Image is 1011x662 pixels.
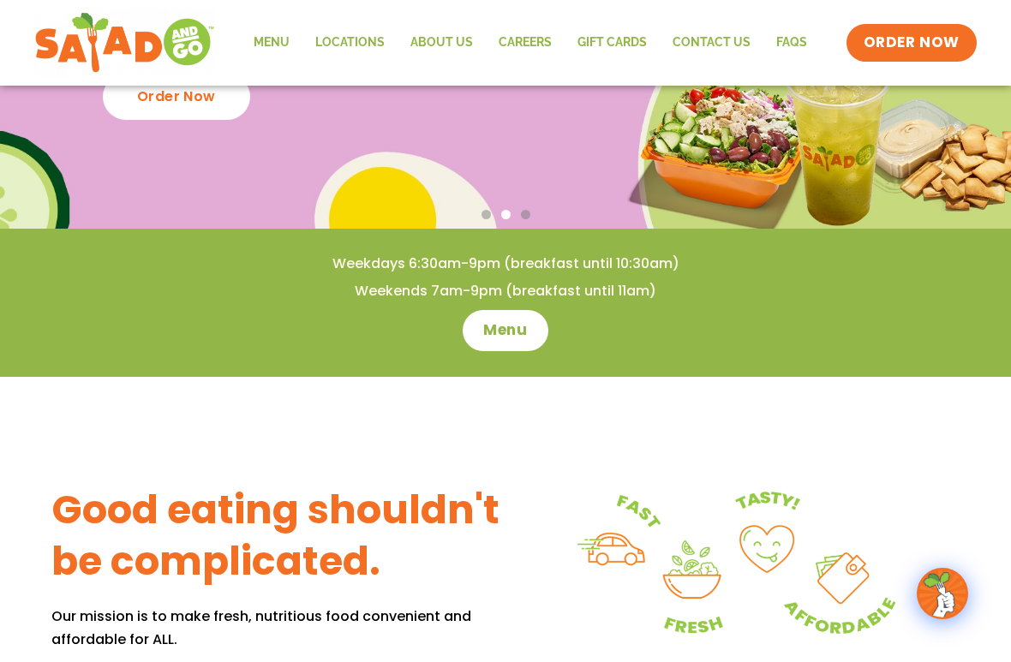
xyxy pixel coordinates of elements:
[521,210,530,219] span: Go to slide 3
[51,605,505,651] p: Our mission is to make fresh, nutritious food convenient and affordable for ALL.
[846,24,977,62] a: ORDER NOW
[34,282,977,301] h4: Weekends 7am-9pm (breakfast until 11am)
[463,310,547,351] a: Menu
[103,74,250,120] div: Order Now
[51,485,505,587] h3: Good eating shouldn't be complicated.
[763,23,820,63] a: FAQs
[302,23,398,63] a: Locations
[34,254,977,273] h4: Weekdays 6:30am-9pm (breakfast until 10:30am)
[398,23,486,63] a: About Us
[241,23,302,63] a: Menu
[660,23,763,63] a: Contact Us
[565,23,660,63] a: GIFT CARDS
[486,23,565,63] a: Careers
[864,33,960,53] span: ORDER NOW
[483,320,527,341] span: Menu
[34,9,215,77] img: new-SAG-logo-768×292
[241,23,820,63] nav: Menu
[482,210,491,219] span: Go to slide 1
[501,210,511,219] span: Go to slide 2
[918,570,966,617] img: wpChatIcon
